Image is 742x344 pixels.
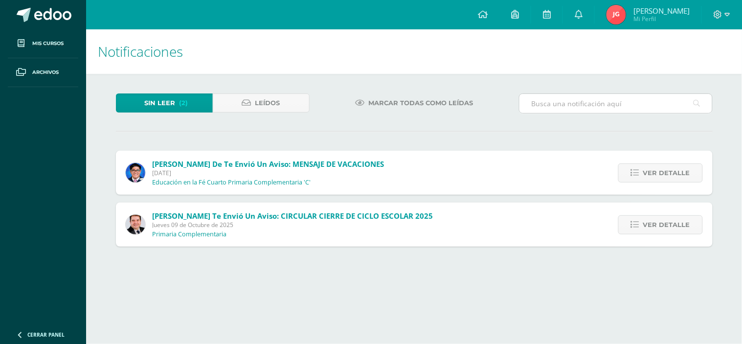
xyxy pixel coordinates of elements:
[126,163,145,183] img: 038ac9c5e6207f3bea702a86cda391b3.png
[633,6,690,16] span: [PERSON_NAME]
[32,40,64,47] span: Mis cursos
[643,216,690,234] span: Ver detalle
[8,58,78,87] a: Archivos
[213,93,310,113] a: Leídos
[32,69,59,76] span: Archivos
[145,94,176,112] span: Sin leer
[126,215,145,234] img: 57933e79c0f622885edf5cfea874362b.png
[519,94,712,113] input: Busca una notificación aquí
[116,93,213,113] a: Sin leer(2)
[98,42,183,61] span: Notificaciones
[153,159,384,169] span: [PERSON_NAME] de te envió un aviso: MENSAJE DE VACACIONES
[153,211,433,221] span: [PERSON_NAME] te envió un aviso: CIRCULAR CIERRE DE CICLO ESCOLAR 2025
[153,179,311,186] p: Educación en la Fé Cuarto Primaria Complementaria 'C'
[368,94,473,112] span: Marcar todas como leídas
[8,29,78,58] a: Mis cursos
[607,5,626,24] img: 755a916ba4ab46734fa13e1076714049.png
[180,94,188,112] span: (2)
[643,164,690,182] span: Ver detalle
[153,221,433,229] span: Jueves 09 de Octubre de 2025
[633,15,690,23] span: Mi Perfil
[343,93,485,113] a: Marcar todas como leídas
[153,230,227,238] p: Primaria Complementaria
[255,94,280,112] span: Leídos
[153,169,384,177] span: [DATE]
[27,331,65,338] span: Cerrar panel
